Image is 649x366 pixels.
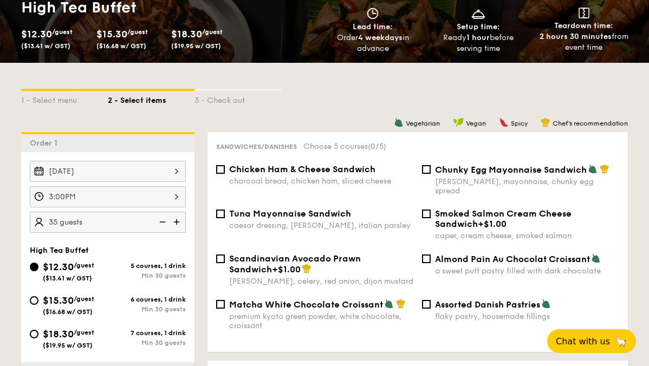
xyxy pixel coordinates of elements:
[127,28,148,36] span: /guest
[435,208,572,229] span: Smoked Salmon Cream Cheese Sandwich
[511,120,528,127] span: Spicy
[435,312,619,321] div: flaky pastry, housemade fillings
[74,262,94,269] span: /guest
[108,329,186,337] div: 7 courses, 1 drink
[229,312,413,330] div: premium kyoto green powder, white chocolate, croissant
[108,272,186,279] div: Min 30 guests
[43,308,93,316] span: ($16.68 w/ GST)
[74,329,94,336] span: /guest
[21,42,70,50] span: ($13.41 w/ GST)
[153,212,170,232] img: icon-reduce.1d2dbef1.svg
[302,264,311,273] img: icon-chef-hat.a58ddaea.svg
[579,8,589,18] img: icon-teardown.65201eee.svg
[435,254,590,264] span: Almond Pain Au Chocolat Croissant
[435,299,540,310] span: Assorted Danish Pastries
[541,117,550,127] img: icon-chef-hat.a58ddaea.svg
[422,165,431,174] input: Chunky Egg Mayonnaise Sandwich[PERSON_NAME], mayonnaise, chunky egg spread
[108,305,186,313] div: Min 30 guests
[547,329,636,353] button: Chat with us🦙
[435,177,619,195] div: [PERSON_NAME], mayonnaise, chunky egg spread
[353,22,393,31] span: Lead time:
[499,117,509,127] img: icon-spicy.37a8142b.svg
[229,299,383,310] span: Matcha White Chocolate Croissant
[591,253,601,263] img: icon-vegetarian.fe4039eb.svg
[170,212,186,232] img: icon-add.58712e84.svg
[406,120,440,127] span: Vegetarian
[435,165,587,175] span: Chunky Egg Mayonnaise Sandwich
[422,300,431,309] input: Assorted Danish Pastriesflaky pastry, housemade fillings
[202,28,223,36] span: /guest
[108,339,186,347] div: Min 30 guests
[216,165,225,174] input: Chicken Ham & Cheese Sandwichcharcoal bread, chicken ham, sliced cheese
[108,91,194,106] div: 2 - Select items
[229,277,413,286] div: [PERSON_NAME], celery, red onion, dijon mustard
[30,212,186,233] input: Number of guests
[229,177,413,186] div: charcoal bread, chicken ham, sliced cheese
[535,31,632,53] div: from event time
[435,266,619,276] div: a sweet puff pastry filled with dark chocolate
[96,28,127,40] span: $15.30
[43,328,74,340] span: $18.30
[368,142,386,151] span: (0/5)
[96,42,146,50] span: ($16.68 w/ GST)
[30,296,38,305] input: $15.30/guest($16.68 w/ GST)6 courses, 1 drinkMin 30 guests
[358,33,403,42] strong: 4 weekdays
[556,336,610,347] span: Chat with us
[430,32,527,54] div: Ready before serving time
[194,91,281,106] div: 3 - Check out
[43,274,92,282] span: ($13.41 w/ GST)
[30,246,89,255] span: High Tea Buffet
[457,22,500,31] span: Setup time:
[435,231,619,240] div: caper, cream cheese, smoked salmon
[553,120,628,127] span: Chef's recommendation
[108,262,186,270] div: 5 courses, 1 drink
[30,186,186,207] input: Event time
[365,8,381,19] img: icon-clock.2db775ea.svg
[229,221,413,230] div: caesar dressing, [PERSON_NAME], italian parsley
[30,263,38,271] input: $12.30/guest($13.41 w/ GST)5 courses, 1 drinkMin 30 guests
[21,28,52,40] span: $12.30
[541,299,551,309] img: icon-vegetarian.fe4039eb.svg
[478,219,507,229] span: +$1.00
[21,91,108,106] div: 1 - Select menu
[229,208,351,219] span: Tuna Mayonnaise Sandwich
[453,117,464,127] img: icon-vegan.f8ff3823.svg
[30,139,62,148] span: Order 1
[43,342,93,349] span: ($19.95 w/ GST)
[171,42,221,50] span: ($19.95 w/ GST)
[396,299,406,309] img: icon-chef-hat.a58ddaea.svg
[588,164,598,174] img: icon-vegetarian.fe4039eb.svg
[216,210,225,218] input: Tuna Mayonnaise Sandwichcaesar dressing, [PERSON_NAME], italian parsley
[614,335,627,348] span: 🦙
[466,33,490,42] strong: 1 hour
[384,299,394,309] img: icon-vegetarian.fe4039eb.svg
[394,117,404,127] img: icon-vegetarian.fe4039eb.svg
[43,295,74,306] span: $15.30
[466,120,486,127] span: Vegan
[43,261,74,273] span: $12.30
[52,28,73,36] span: /guest
[554,21,613,30] span: Teardown time:
[303,142,386,151] span: Choose 5 courses
[216,254,225,263] input: Scandinavian Avocado Prawn Sandwich+$1.00[PERSON_NAME], celery, red onion, dijon mustard
[422,254,431,263] input: Almond Pain Au Chocolat Croissanta sweet puff pastry filled with dark chocolate
[216,300,225,309] input: Matcha White Chocolate Croissantpremium kyoto green powder, white chocolate, croissant
[229,164,375,174] span: Chicken Ham & Cheese Sandwich
[540,32,612,41] strong: 2 hours 30 minutes
[108,296,186,303] div: 6 courses, 1 drink
[171,28,202,40] span: $18.30
[600,164,609,174] img: icon-chef-hat.a58ddaea.svg
[74,295,94,303] span: /guest
[470,8,486,19] img: icon-dish.430c3a2e.svg
[30,161,186,182] input: Event date
[325,32,421,54] div: Order in advance
[229,253,361,274] span: Scandinavian Avocado Prawn Sandwich
[30,330,38,338] input: $18.30/guest($19.95 w/ GST)7 courses, 1 drinkMin 30 guests
[422,210,431,218] input: Smoked Salmon Cream Cheese Sandwich+$1.00caper, cream cheese, smoked salmon
[216,143,297,151] span: Sandwiches/Danishes
[272,264,301,274] span: +$1.00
